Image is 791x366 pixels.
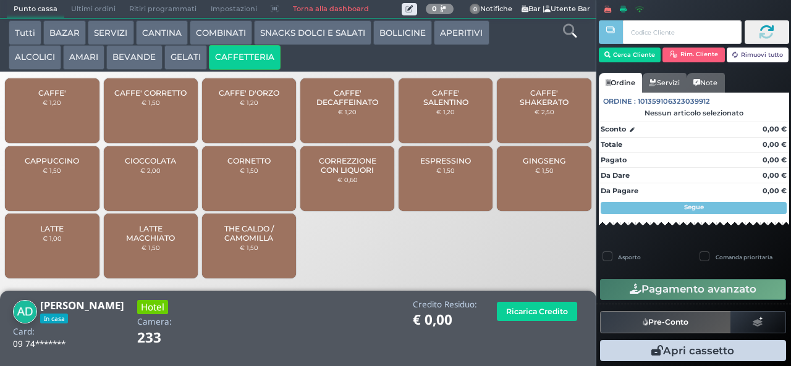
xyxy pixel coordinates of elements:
h1: 233 [137,330,196,346]
button: Pagamento avanzato [600,279,786,300]
strong: Totale [601,140,622,149]
button: CANTINA [136,20,188,45]
small: € 1,50 [43,167,61,174]
span: In casa [40,314,68,323]
span: CORNETTO [227,156,271,165]
h4: Camera: [137,317,172,326]
span: CAFFE' D'ORZO [219,88,279,98]
a: Torna alla dashboard [286,1,375,18]
strong: 0,00 € [763,140,787,149]
label: Asporto [618,253,641,261]
span: Impostazioni [204,1,264,18]
button: GELATI [164,45,207,70]
strong: 0,00 € [763,156,787,164]
button: Apri cassetto [600,340,786,361]
button: ALCOLICI [9,45,61,70]
strong: Sconto [601,124,626,135]
span: CAFFE' [38,88,66,98]
button: APERITIVI [434,20,489,45]
input: Codice Cliente [623,20,741,44]
strong: Segue [684,203,704,211]
button: SERVIZI [88,20,133,45]
button: Cerca Cliente [599,48,661,62]
h4: Card: [13,327,35,336]
small: € 1,50 [436,167,455,174]
strong: Da Pagare [601,186,638,195]
span: CAFFE' DECAFFEINATO [311,88,384,107]
small: € 1,50 [535,167,554,174]
span: CORREZZIONE CON LIQUORI [311,156,384,175]
span: LATTE [40,224,64,233]
strong: Pagato [601,156,627,164]
span: Ultimi ordini [64,1,122,18]
button: BOLLICINE [373,20,432,45]
span: CAFFE' CORRETTO [114,88,187,98]
div: Nessun articolo selezionato [599,109,789,117]
span: Ritiri programmati [122,1,203,18]
button: SNACKS DOLCI E SALATI [254,20,371,45]
img: Antonia Damato [13,300,37,324]
small: € 0,60 [337,176,358,183]
span: Punto cassa [7,1,64,18]
span: THE CALDO / CAMOMILLA [213,224,286,243]
span: CAFFE' SALENTINO [409,88,483,107]
small: € 1,50 [142,99,160,106]
small: € 1,50 [240,167,258,174]
h1: € 0,00 [413,312,477,328]
small: € 1,20 [240,99,258,106]
b: [PERSON_NAME] [40,298,124,312]
h3: Hotel [137,300,168,314]
strong: 0,00 € [763,125,787,133]
small: € 1,50 [240,244,258,251]
small: € 2,00 [140,167,161,174]
button: Rimuovi tutto [727,48,789,62]
span: Ordine : [603,96,636,107]
h4: Credito Residuo: [413,300,477,309]
span: CAPPUCCINO [25,156,79,165]
a: Ordine [599,73,642,93]
small: € 1,20 [43,99,61,106]
span: GINGSENG [523,156,566,165]
button: AMARI [63,45,104,70]
button: Pre-Conto [600,311,731,333]
span: ESPRESSINO [420,156,471,165]
button: Tutti [9,20,41,45]
b: 0 [432,4,437,13]
strong: 0,00 € [763,171,787,180]
span: 101359106323039912 [638,96,710,107]
a: Note [687,73,724,93]
small: € 1,00 [43,235,62,242]
small: € 2,50 [535,108,554,115]
button: BEVANDE [106,45,162,70]
span: CAFFE' SHAKERATO [507,88,581,107]
span: CIOCCOLATA [125,156,176,165]
small: € 1,50 [142,244,160,251]
strong: Da Dare [601,171,630,180]
small: € 1,20 [338,108,357,115]
span: LATTE MACCHIATO [114,224,187,243]
button: BAZAR [43,20,86,45]
button: COMBINATI [190,20,252,45]
small: € 1,20 [436,108,455,115]
button: Rim. Cliente [662,48,725,62]
span: 0 [470,4,481,15]
strong: 0,00 € [763,186,787,195]
label: Comanda prioritaria [716,253,772,261]
button: CAFFETTERIA [209,45,281,70]
button: Ricarica Credito [497,302,577,321]
a: Servizi [642,73,687,93]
